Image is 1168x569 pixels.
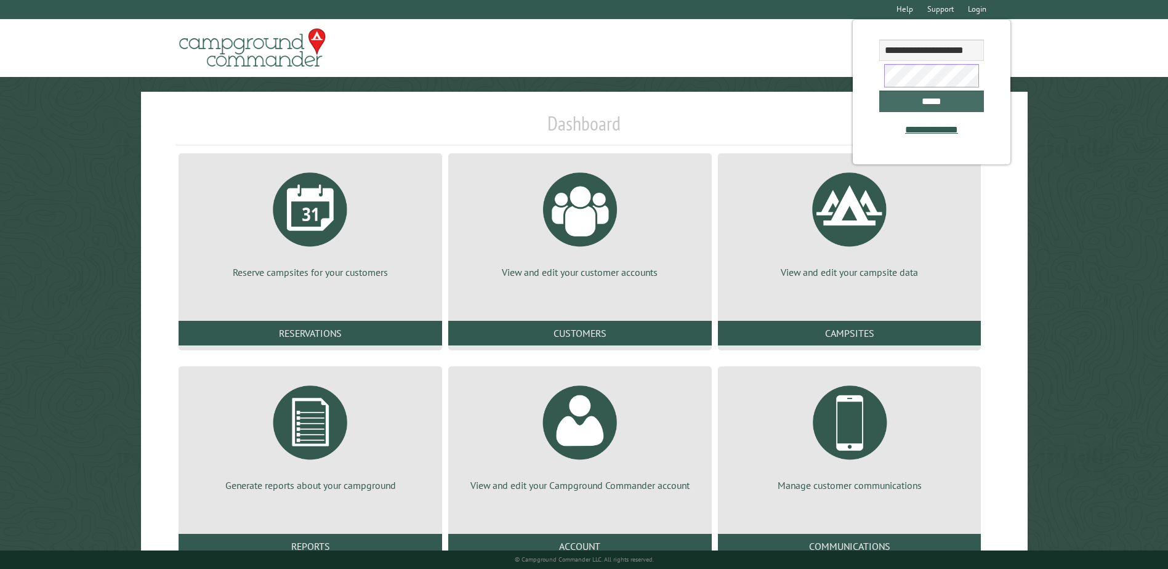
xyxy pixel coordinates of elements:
[193,478,427,492] p: Generate reports about your campground
[515,555,654,563] small: © Campground Commander LLC. All rights reserved.
[179,534,442,559] a: Reports
[733,163,967,279] a: View and edit your campsite data
[193,163,427,279] a: Reserve campsites for your customers
[463,163,697,279] a: View and edit your customer accounts
[733,265,967,279] p: View and edit your campsite data
[718,321,981,345] a: Campsites
[463,376,697,492] a: View and edit your Campground Commander account
[175,111,992,145] h1: Dashboard
[193,376,427,492] a: Generate reports about your campground
[175,24,329,72] img: Campground Commander
[733,376,967,492] a: Manage customer communications
[179,321,442,345] a: Reservations
[463,478,697,492] p: View and edit your Campground Commander account
[448,534,712,559] a: Account
[448,321,712,345] a: Customers
[193,265,427,279] p: Reserve campsites for your customers
[718,534,981,559] a: Communications
[463,265,697,279] p: View and edit your customer accounts
[733,478,967,492] p: Manage customer communications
